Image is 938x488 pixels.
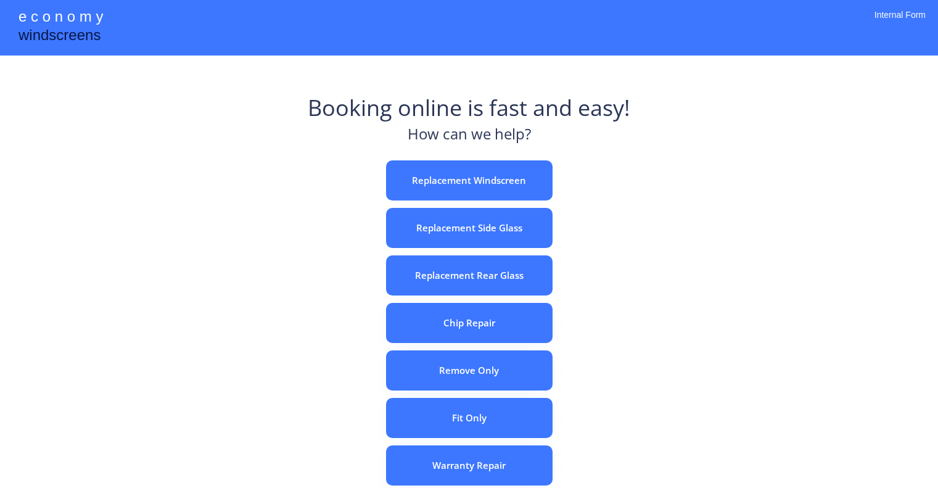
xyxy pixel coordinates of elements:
div: Internal Form [874,9,926,37]
div: e c o n o m y [19,6,103,30]
button: Remove Only [386,350,553,391]
button: Fit Only [386,398,553,438]
div: windscreens [19,25,101,49]
button: Replacement Windscreen [386,160,553,201]
div: Booking online is fast and easy! [308,93,630,123]
button: Replacement Rear Glass [386,255,553,296]
button: Replacement Side Glass [386,208,553,248]
div: How can we help? [408,123,531,151]
button: Chip Repair [386,303,553,343]
button: Warranty Repair [386,445,553,486]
